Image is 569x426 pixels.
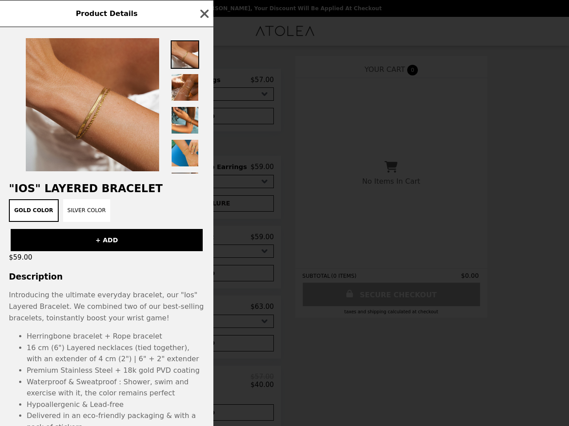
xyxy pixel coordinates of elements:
img: Thumbnail 2 [171,73,199,102]
img: Thumbnail 1 [171,40,199,69]
span: Product Details [76,9,137,18]
span: instantly boost your wrist game! [53,314,169,322]
img: Gold Color [26,38,159,171]
button: + ADD [11,229,203,251]
img: Thumbnail 5 [171,172,199,200]
button: Gold Color [9,199,59,222]
li: Hypoallergenic & Lead-free [27,399,204,410]
li: 16 cm (6") Layered necklaces (tied together), with an extender of 4 cm (2") | 6" + 2" extender [27,342,204,365]
img: Thumbnail 4 [171,139,199,167]
button: Silver Color [63,199,110,222]
li: Premium Stainless Steel + 18k gold PVD coating [27,365,204,376]
p: Introducing the ultimate everyday bracelet, our "Ios" Layered Bracelet. We combined two of our be... [9,291,204,322]
li: Waterproof & Sweatproof : Shower, swim and exercise with it, the color remains perfect [27,376,204,399]
img: Thumbnail 3 [171,106,199,134]
li: Herringbone bracelet + Rope bracelet [27,331,204,342]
